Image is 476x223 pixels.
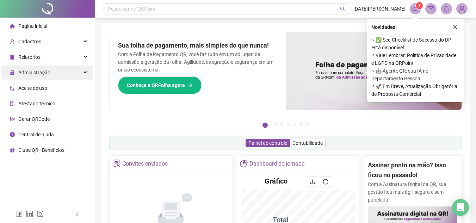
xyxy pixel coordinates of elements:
span: lock [10,70,15,75]
span: ⚬ ✅ Seu Checklist de Sucesso do DP está disponível [371,36,459,51]
button: 7 [305,123,309,126]
button: 1 [262,123,268,128]
span: download [310,179,315,185]
span: notification [412,6,419,12]
span: file [10,55,15,60]
span: Página inicial [18,23,47,29]
span: pie-chart [240,160,247,167]
span: solution [113,160,120,167]
button: Conheça a QRFolha agora [118,76,202,94]
span: Cadastros [18,39,41,44]
span: facebook [16,210,23,217]
span: mail [428,6,434,12]
p: Com a Folha de Pagamento QR, você faz tudo em um só lugar: da admissão à geração da folha. Agilid... [118,50,277,74]
span: Painel de controle [248,140,287,146]
span: Clube QR - Beneficios [18,147,64,153]
span: Gerar QRCode [18,116,50,122]
span: [DATE][PERSON_NAME] [353,5,406,13]
span: left [75,212,80,217]
span: Novidades ! [371,23,397,31]
span: reload [323,179,328,185]
span: instagram [37,210,44,217]
button: 5 [293,123,296,126]
span: search [340,6,345,12]
sup: 1 [416,2,423,9]
span: audit [10,86,15,91]
span: info-circle [10,132,15,137]
img: banner%2F8d14a306-6205-4263-8e5b-06e9a85ad873.png [286,32,462,110]
h4: Gráfico [265,176,288,186]
span: Relatórios [18,54,41,60]
div: Dashboard de jornada [249,158,305,170]
div: Open Intercom Messenger [452,199,469,216]
span: Administração [18,70,50,75]
span: user-add [10,39,15,44]
span: Central de ajuda [18,132,54,137]
button: 2 [274,123,277,126]
span: bell [443,6,450,12]
span: Conheça a QRFolha agora [127,81,185,89]
span: Contabilidade [292,140,323,146]
div: Convites enviados [122,158,168,170]
img: 90819 [457,4,467,14]
span: Atestado técnico [18,101,55,106]
span: ⚬ 🤖 Agente QR: sua IA no Departamento Pessoal [371,67,459,82]
span: close [453,25,458,30]
span: qrcode [10,117,15,122]
span: solution [10,101,15,106]
span: home [10,24,15,29]
button: 3 [280,123,284,126]
h2: Sua folha de pagamento, mais simples do que nunca! [118,41,277,50]
span: ⚬ Vale Lembrar: Política de Privacidade e LGPD na QRPoint [371,51,459,67]
p: Com a Assinatura Digital da QR, sua gestão fica mais ágil, segura e sem papelada. [368,180,457,204]
button: 6 [299,123,303,126]
span: 1 [418,3,421,8]
span: arrow-right [188,83,193,88]
span: ⚬ 🚀 Em Breve, Atualização Obrigatória de Proposta Comercial [371,82,459,98]
button: 4 [286,123,290,126]
span: Aceite de uso [18,85,47,91]
span: gift [10,148,15,153]
span: linkedin [26,210,33,217]
h2: Assinar ponto na mão? Isso ficou no passado! [368,160,457,180]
